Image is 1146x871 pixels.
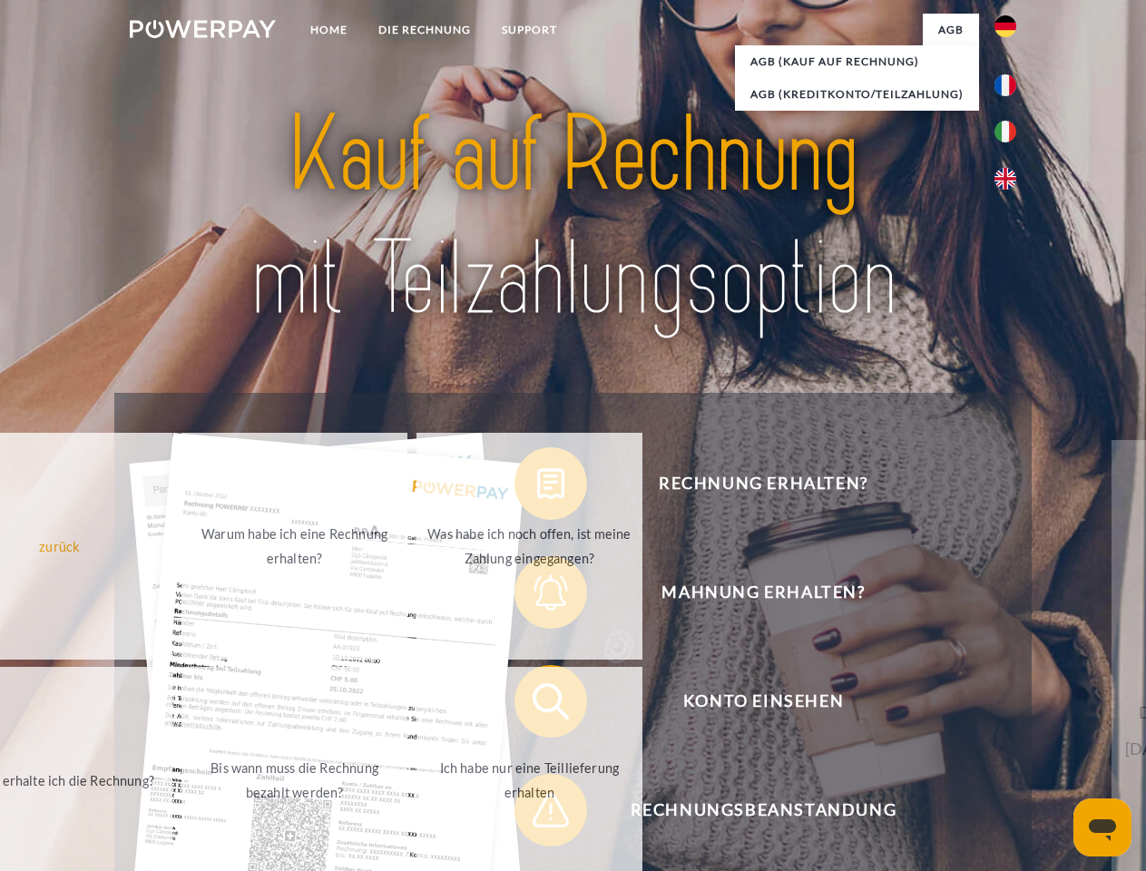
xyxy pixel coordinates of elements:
span: Rechnung erhalten? [541,447,985,520]
a: SUPPORT [486,14,573,46]
button: Konto einsehen [514,665,986,738]
a: AGB (Kauf auf Rechnung) [735,45,979,78]
button: Mahnung erhalten? [514,556,986,629]
iframe: Schaltfläche zum Öffnen des Messaging-Fensters [1073,798,1131,856]
a: agb [923,14,979,46]
button: Rechnung erhalten? [514,447,986,520]
img: de [994,15,1016,37]
span: Rechnungsbeanstandung [541,774,985,847]
button: Rechnungsbeanstandung [514,774,986,847]
div: Warum habe ich eine Rechnung erhalten? [192,522,397,571]
img: title-powerpay_de.svg [173,87,973,347]
div: Bis wann muss die Rechnung bezahlt werden? [192,756,397,805]
span: Konto einsehen [541,665,985,738]
img: en [994,168,1016,190]
a: Home [295,14,363,46]
span: Mahnung erhalten? [541,556,985,629]
div: Ich habe nur eine Teillieferung erhalten [427,756,632,805]
img: it [994,121,1016,142]
a: DIE RECHNUNG [363,14,486,46]
img: fr [994,74,1016,96]
div: Was habe ich noch offen, ist meine Zahlung eingegangen? [427,522,632,571]
a: AGB (Kreditkonto/Teilzahlung) [735,78,979,111]
img: logo-powerpay-white.svg [130,20,276,38]
a: Was habe ich noch offen, ist meine Zahlung eingegangen? [416,433,642,660]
